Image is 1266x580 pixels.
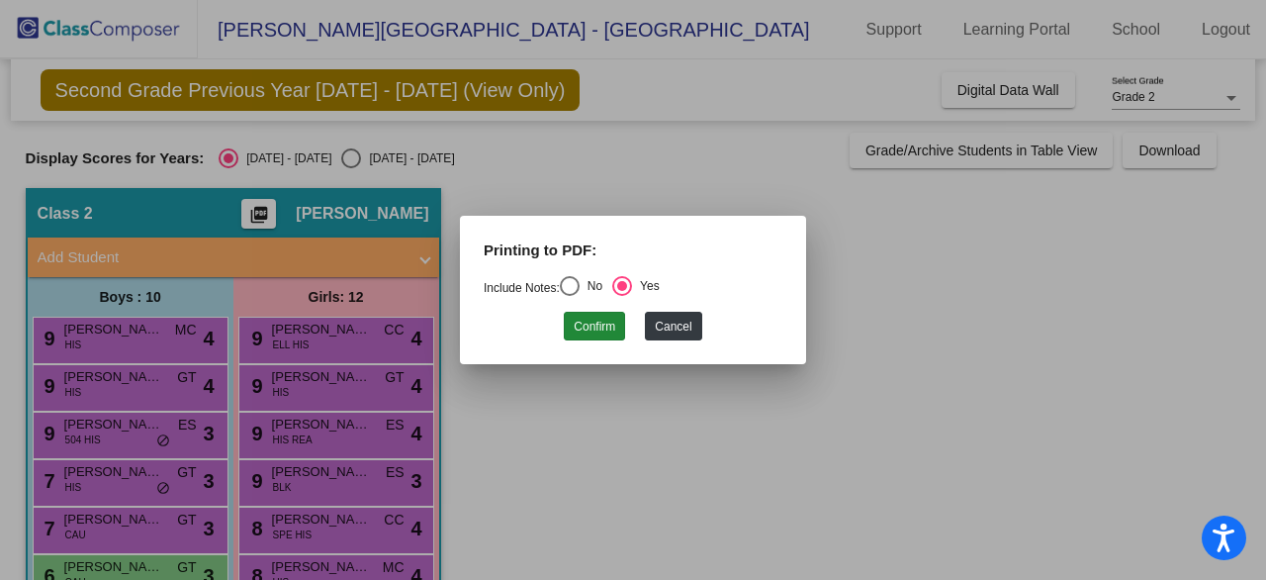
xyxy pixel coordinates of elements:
[632,277,660,295] div: Yes
[484,240,596,262] label: Printing to PDF:
[484,281,560,295] a: Include Notes:
[564,312,625,340] button: Confirm
[580,277,602,295] div: No
[645,312,701,340] button: Cancel
[484,281,660,295] mat-radio-group: Select an option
